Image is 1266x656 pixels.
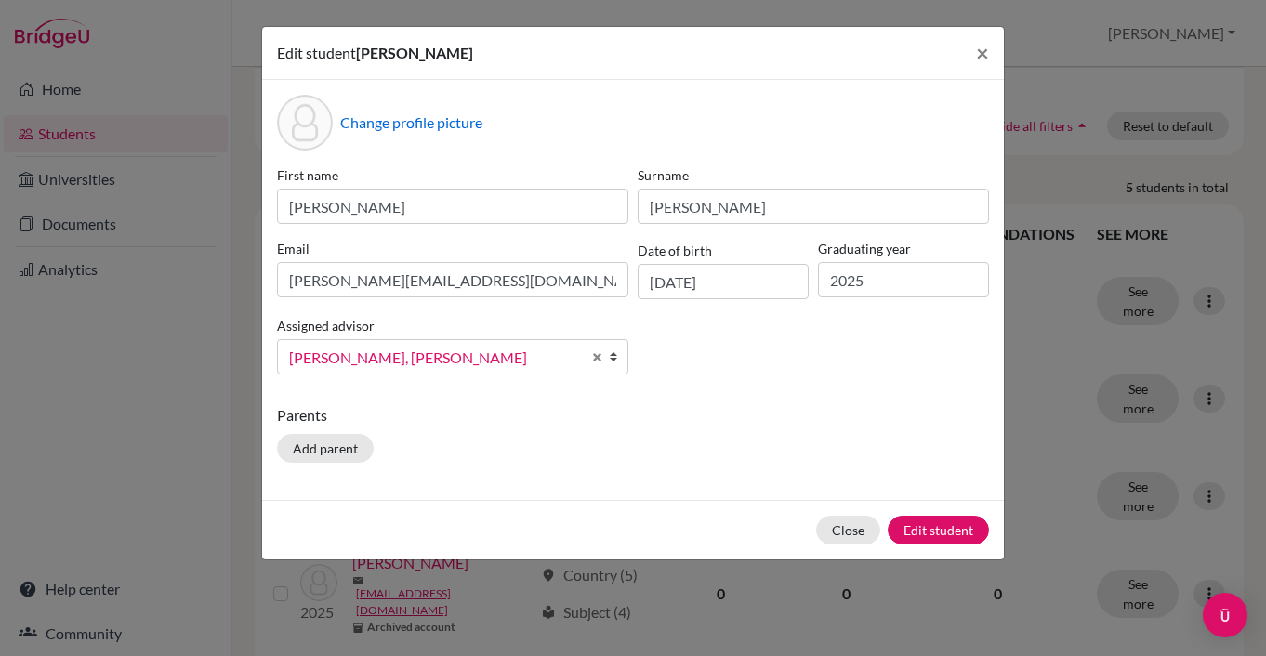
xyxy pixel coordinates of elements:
div: Open Intercom Messenger [1203,593,1247,637]
span: [PERSON_NAME], [PERSON_NAME] [289,346,581,370]
input: dd/mm/yyyy [638,264,809,299]
div: Profile picture [277,95,333,151]
label: Surname [638,165,989,185]
label: Email [277,239,628,258]
label: Date of birth [638,241,712,260]
button: Close [961,27,1004,79]
label: Graduating year [818,239,989,258]
label: Assigned advisor [277,316,375,335]
span: [PERSON_NAME] [356,44,473,61]
button: Close [816,516,880,544]
button: Edit student [888,516,989,544]
p: Parents [277,404,989,426]
button: Add parent [277,434,374,463]
span: × [976,39,989,66]
span: Edit student [277,44,356,61]
label: First name [277,165,628,185]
